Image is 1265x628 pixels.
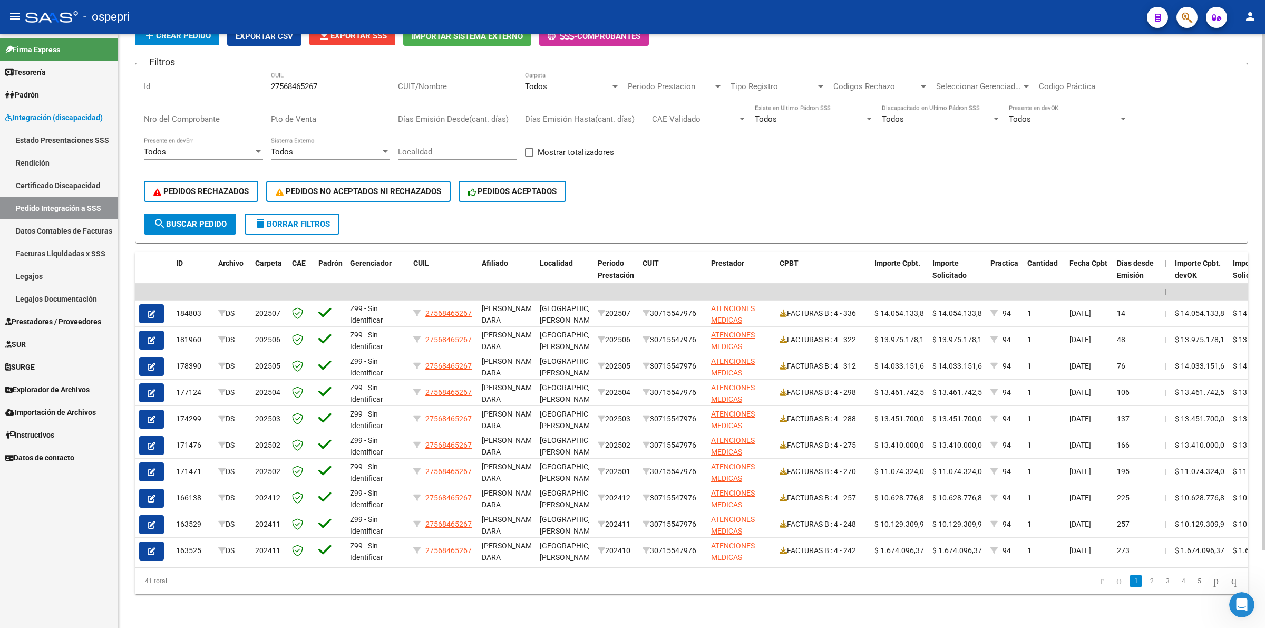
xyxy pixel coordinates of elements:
span: | [1164,441,1166,449]
a: 5 [1193,575,1205,587]
span: Importación de Archivos [5,407,96,418]
span: Practica [990,259,1018,267]
span: | [1164,259,1166,267]
span: 94 [1003,309,1011,317]
span: Z99 - Sin Identificar [350,462,383,483]
span: Z99 - Sin Identificar [350,357,383,378]
span: Localidad [540,259,573,267]
li: page 3 [1160,572,1175,590]
span: $ 13.451.700,00 [932,414,986,423]
span: Periodo Prestacion [628,82,713,91]
div: 30715547976 [643,307,703,320]
h1: Fin [51,10,64,18]
span: Z99 - Sin Identificar [350,331,383,351]
span: Buscar Pedido [153,219,227,229]
span: SUR [5,339,26,350]
span: Archivo [218,259,244,267]
span: 94 [1003,467,1011,476]
span: ATENCIONES MEDICAS DOMICILIARIAS SA [711,515,763,559]
span: $ 11.074.324,04 [874,467,928,476]
div: De nada, ¡Que tenga un lindo dia! [17,249,143,259]
span: $ 11.074.324,04 [932,467,986,476]
span: | [1164,309,1166,317]
div: Soporte dice… [8,243,202,267]
span: Prestador [711,259,744,267]
datatable-header-cell: Gerenciador [346,252,409,298]
div: Chequeamos y tiene el últinmo sincronizado. [17,86,164,107]
datatable-header-cell: Cantidad [1023,252,1065,298]
div: FACTURAS B : 4 - 257 [780,492,866,504]
datatable-header-cell: Archivo [214,252,251,298]
a: go to last page [1227,575,1241,587]
div: Soporte dice… [8,266,202,318]
span: Z99 - Sin Identificar [350,489,383,509]
datatable-header-cell: Fecha Cpbt [1065,252,1113,298]
div: 202501 [598,466,634,478]
span: $ 13.461.742,50 [932,388,986,397]
span: Tesorería [5,66,46,78]
div: 30715547976 [643,334,703,346]
span: 1 [1027,388,1032,397]
div: 166138 [176,492,210,504]
span: 1 [1027,335,1032,344]
h3: Filtros [144,55,180,70]
mat-icon: menu [8,10,21,23]
div: Cerrar [185,4,204,23]
span: Padrón [318,259,343,267]
div: Micaela dice… [8,156,202,211]
div: Micaela dice… [8,318,202,354]
div: 178390 [176,360,210,372]
span: [PERSON_NAME] DARA [PERSON_NAME] , - [482,410,538,454]
span: $ 13.975.178,16 [1175,335,1229,344]
div: FACTURAS B : 4 - 270 [780,466,866,478]
span: $ 13.451.700,00 [1175,414,1229,423]
div: disculpa pasa que [DATE] no vine porque me pedi el día [46,44,194,65]
span: 1 [1027,309,1032,317]
span: 94 [1003,388,1011,397]
div: 181960 [176,334,210,346]
span: | [1164,467,1166,476]
div: DS [218,387,247,399]
span: PEDIDOS NO ACEPTADOS NI RECHAZADOS [276,187,441,196]
span: 1 [1027,414,1032,423]
div: Por lo tanto puede trabajarlo sin problemas [8,114,173,148]
span: 27568465267 [425,494,472,502]
a: 1 [1130,575,1142,587]
div: DISCULPAS, TENIAMOS EL DEL [DATE] A LA TARDE QUE SUBI LA PRESENTACION, [DATE] NO SE CARGÓ LA PRES... [46,162,194,204]
button: Selector de gif [33,345,42,354]
span: | [1164,335,1166,344]
datatable-header-cell: CAE [288,252,314,298]
span: $ 13.975.178,16 [932,335,986,344]
div: DS [218,307,247,320]
span: Datos de contacto [5,452,74,463]
div: Por lo tanto puede trabajarlo sin problemas [17,121,164,141]
span: 202502 [255,467,280,476]
div: FACTURAS B : 4 - 312 [780,360,866,372]
span: Todos [144,147,166,157]
span: Fecha Cpbt [1069,259,1107,267]
span: $ 14.054.133,82 [932,309,986,317]
li: page 4 [1175,572,1191,590]
span: [DATE] [1069,467,1091,476]
span: Z99 - Sin Identificar [350,410,383,430]
span: Comprobantes [577,32,640,41]
datatable-header-cell: Padrón [314,252,346,298]
span: [PERSON_NAME] DARA [PERSON_NAME] , - [482,304,538,349]
div: De nada, ¡Que tenga un lindo dia! [8,243,151,266]
span: 27568465267 [425,546,472,555]
span: Período Prestación [598,259,634,279]
button: Adjuntar un archivo [50,345,59,354]
span: Explorador de Archivos [5,384,90,395]
span: $ 14.033.151,60 [932,362,986,370]
span: [DATE] [1069,335,1091,344]
span: 27568465267 [425,309,472,317]
div: DS [218,439,247,451]
iframe: Intercom live chat [1229,592,1254,617]
span: 27568465267 [425,520,472,528]
a: 3 [1161,575,1174,587]
span: 27568465267 [425,467,472,476]
span: Z99 - Sin Identificar [350,304,383,325]
button: Crear Pedido [135,26,219,45]
datatable-header-cell: Practica [986,252,1023,298]
span: 27568465267 [425,441,472,449]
